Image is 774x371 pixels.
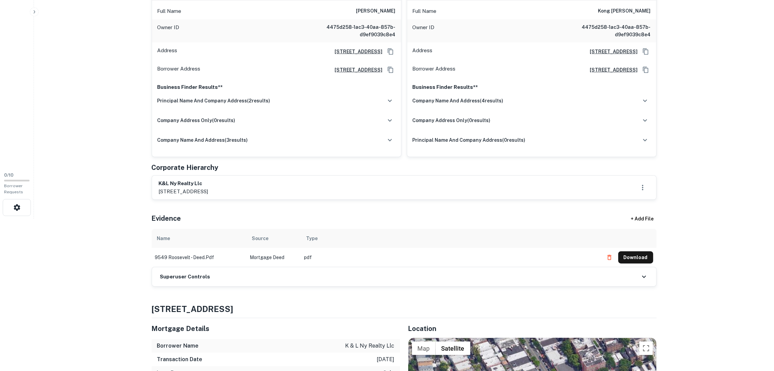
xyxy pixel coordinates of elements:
h4: [STREET_ADDRESS] [152,303,657,315]
p: Owner ID [157,23,180,38]
h6: 4475d258-1ac3-40aa-857b-d9ef9039c8e4 [314,23,396,38]
h6: Borrower Name [157,342,199,350]
h6: Transaction Date [157,355,203,364]
div: Name [157,234,170,242]
button: Toggle fullscreen view [639,341,653,355]
a: [STREET_ADDRESS] [585,48,638,55]
h6: [PERSON_NAME] [356,7,396,15]
button: Copy Address [385,46,396,57]
h6: Superuser Controls [160,273,210,281]
td: pdf [301,248,600,267]
p: Full Name [157,7,182,15]
button: Copy Address [385,65,396,75]
p: [STREET_ADDRESS] [159,188,208,196]
div: scrollable content [152,229,657,267]
div: Type [306,234,318,242]
div: + Add File [619,213,666,225]
td: 9549 roosevelt - deed.pdf [152,248,247,267]
h6: principal name and company address ( 0 results) [413,136,526,144]
p: Address [413,46,433,57]
button: Copy Address [641,65,651,75]
td: Mortgage Deed [247,248,301,267]
h6: principal name and company address ( 2 results) [157,97,270,104]
h5: Corporate Hierarchy [152,162,219,173]
p: Borrower Address [413,65,456,75]
button: Copy Address [641,46,651,57]
button: Show satellite imagery [436,341,470,355]
iframe: Chat Widget [740,317,774,349]
p: Business Finder Results** [157,83,396,91]
h6: company address only ( 0 results) [157,117,235,124]
h6: 4475d258-1ac3-40aa-857b-d9ef9039c8e4 [569,23,651,38]
a: [STREET_ADDRESS] [329,48,383,55]
p: k & l ny realty llc [345,342,395,350]
th: Name [152,229,247,248]
h6: kong [PERSON_NAME] [598,7,651,15]
p: Address [157,46,177,57]
button: Show street map [412,341,436,355]
a: [STREET_ADDRESS] [329,66,383,74]
p: Business Finder Results** [413,83,651,91]
p: Borrower Address [157,65,201,75]
h5: Mortgage Details [152,324,400,334]
button: Download [618,251,653,263]
button: Delete file [603,252,616,263]
h6: company address only ( 0 results) [413,117,491,124]
th: Source [247,229,301,248]
p: Full Name [413,7,437,15]
h5: Evidence [152,213,181,223]
th: Type [301,229,600,248]
h5: Location [408,324,657,334]
h6: company name and address ( 4 results) [413,97,504,104]
p: [DATE] [377,355,395,364]
h6: k&l ny realty llc [159,180,208,188]
span: 0 / 10 [4,173,14,178]
span: Borrower Requests [4,183,23,194]
h6: company name and address ( 3 results) [157,136,248,144]
p: Owner ID [413,23,435,38]
div: Source [252,234,269,242]
a: [STREET_ADDRESS] [585,66,638,74]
